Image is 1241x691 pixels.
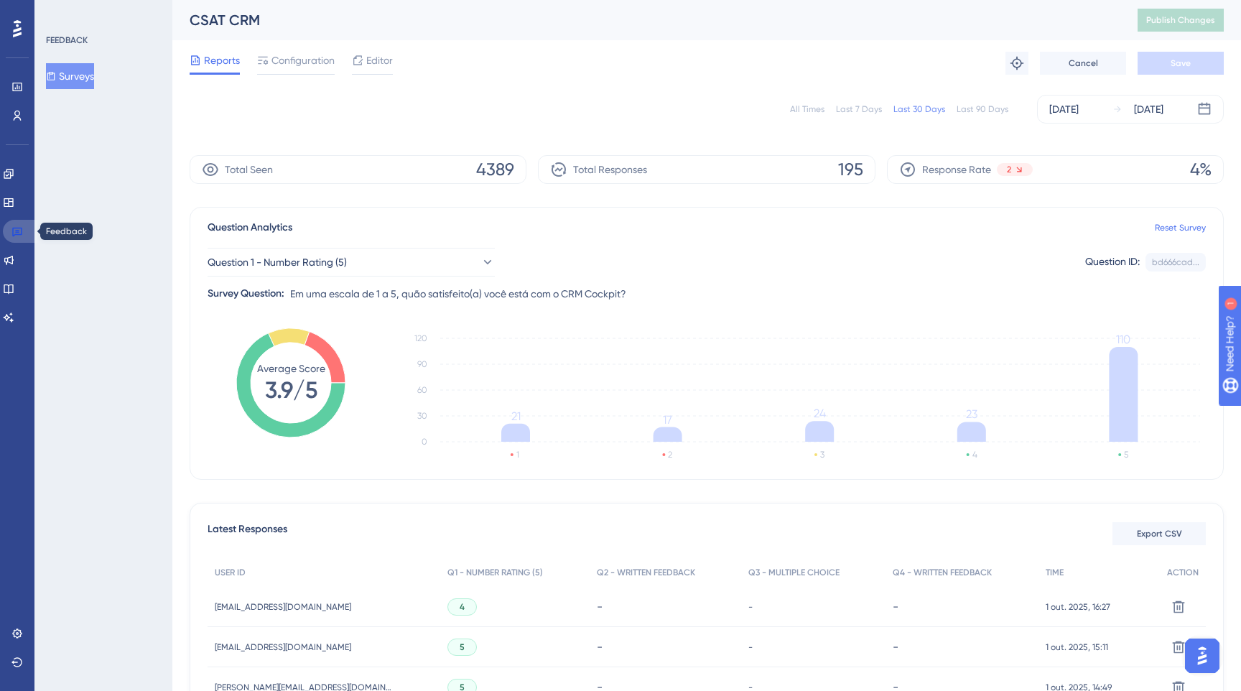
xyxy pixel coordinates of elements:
div: Last 30 Days [893,103,945,115]
span: 2 [1007,164,1011,175]
span: Save [1171,57,1191,69]
span: Total Seen [225,161,273,178]
tspan: 30 [417,411,427,421]
div: [DATE] [1134,101,1163,118]
text: 5 [1124,450,1128,460]
tspan: 3.9/5 [265,376,317,404]
text: 1 [516,450,519,460]
div: [DATE] [1049,101,1079,118]
span: - [748,601,753,613]
span: 4389 [476,158,514,181]
span: ACTION [1167,567,1199,578]
div: bd666cad... [1152,256,1199,268]
div: - [893,600,1031,613]
tspan: 110 [1116,333,1130,346]
span: USER ID [215,567,246,578]
div: Last 90 Days [957,103,1008,115]
button: Cancel [1040,52,1126,75]
span: Need Help? [34,4,90,21]
span: Em uma escala de 1 a 5, quão satisfeito(a) você está com o CRM Cockpit? [290,285,626,302]
span: Reports [204,52,240,69]
span: Cancel [1069,57,1098,69]
a: Reset Survey [1155,222,1206,233]
button: Save [1138,52,1224,75]
button: Question 1 - Number Rating (5) [208,248,495,277]
span: [EMAIL_ADDRESS][DOMAIN_NAME] [215,641,351,653]
div: FEEDBACK [46,34,88,46]
span: Export CSV [1137,528,1182,539]
span: Response Rate [922,161,991,178]
span: Q1 - NUMBER RATING (5) [447,567,543,578]
span: Total Responses [573,161,647,178]
span: Configuration [271,52,335,69]
tspan: Average Score [257,363,325,374]
span: Editor [366,52,393,69]
span: 4 [460,601,465,613]
tspan: 23 [966,407,977,421]
span: 1 out. 2025, 15:11 [1046,641,1108,653]
span: Q3 - MULTIPLE CHOICE [748,567,840,578]
text: 2 [668,450,672,460]
iframe: UserGuiding AI Assistant Launcher [1181,634,1224,677]
span: Question Analytics [208,219,292,236]
div: Survey Question: [208,285,284,302]
div: 1 [100,7,104,19]
span: Question 1 - Number Rating (5) [208,254,347,271]
span: TIME [1046,567,1064,578]
text: 4 [972,450,977,460]
div: - [893,640,1031,654]
button: Surveys [46,63,94,89]
tspan: 60 [417,385,427,395]
tspan: 24 [814,407,826,420]
span: 1 out. 2025, 16:27 [1046,601,1110,613]
span: 195 [838,158,863,181]
div: - [597,640,734,654]
div: CSAT CRM [190,10,1102,30]
span: Publish Changes [1146,14,1215,26]
span: Q4 - WRITTEN FEEDBACK [893,567,992,578]
span: 4% [1190,158,1212,181]
span: 5 [460,641,465,653]
span: - [748,641,753,653]
tspan: 21 [511,409,521,423]
div: Question ID: [1085,253,1140,272]
span: Latest Responses [208,521,287,547]
tspan: 90 [417,359,427,369]
tspan: 0 [422,437,427,447]
tspan: 17 [663,413,672,427]
text: 3 [820,450,824,460]
span: [EMAIL_ADDRESS][DOMAIN_NAME] [215,601,351,613]
tspan: 120 [414,333,427,343]
div: All Times [790,103,824,115]
button: Export CSV [1112,522,1206,545]
button: Publish Changes [1138,9,1224,32]
div: - [597,600,734,613]
span: Q2 - WRITTEN FEEDBACK [597,567,695,578]
div: Last 7 Days [836,103,882,115]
